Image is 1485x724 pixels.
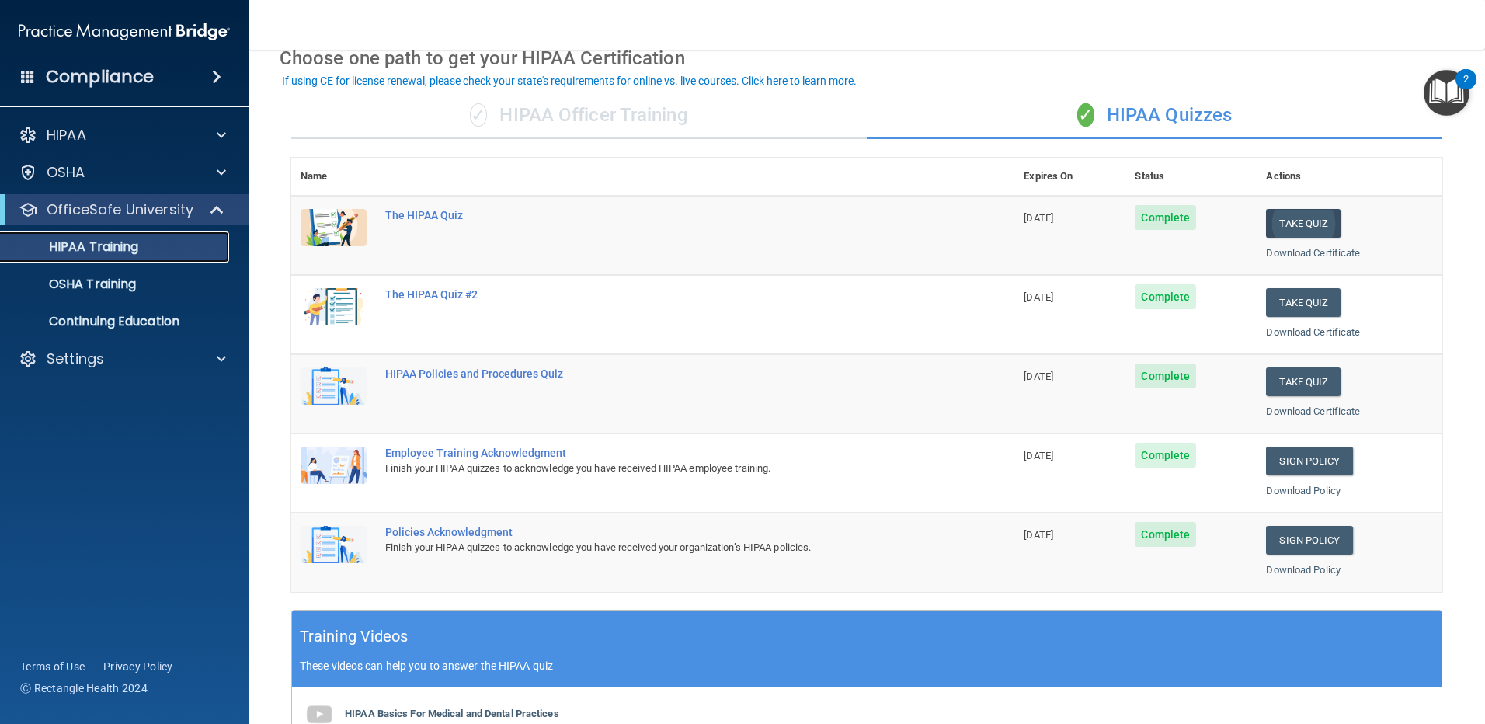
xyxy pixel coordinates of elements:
span: Ⓒ Rectangle Health 2024 [20,680,148,696]
span: [DATE] [1024,450,1053,461]
span: ✓ [1077,103,1094,127]
h4: Compliance [46,66,154,88]
div: The HIPAA Quiz [385,209,937,221]
th: Status [1125,158,1257,196]
button: Take Quiz [1266,288,1341,317]
div: Finish your HIPAA quizzes to acknowledge you have received HIPAA employee training. [385,459,937,478]
a: Download Certificate [1266,406,1360,417]
p: HIPAA [47,126,86,144]
span: [DATE] [1024,371,1053,382]
a: HIPAA [19,126,226,144]
div: Choose one path to get your HIPAA Certification [280,36,1454,81]
th: Actions [1257,158,1442,196]
span: Complete [1135,284,1196,309]
th: Expires On [1014,158,1125,196]
div: 2 [1463,79,1469,99]
p: HIPAA Training [10,239,138,255]
th: Name [291,158,376,196]
p: OfficeSafe University [47,200,193,219]
a: Sign Policy [1266,526,1352,555]
button: If using CE for license renewal, please check your state's requirements for online vs. live cours... [280,73,859,89]
img: PMB logo [19,16,230,47]
div: The HIPAA Quiz #2 [385,288,937,301]
button: Open Resource Center, 2 new notifications [1424,70,1469,116]
b: HIPAA Basics For Medical and Dental Practices [345,708,559,719]
a: Sign Policy [1266,447,1352,475]
div: If using CE for license renewal, please check your state's requirements for online vs. live cours... [282,75,857,86]
div: HIPAA Policies and Procedures Quiz [385,367,937,380]
span: Complete [1135,522,1196,547]
span: ✓ [470,103,487,127]
span: [DATE] [1024,291,1053,303]
a: Terms of Use [20,659,85,674]
a: OfficeSafe University [19,200,225,219]
a: Download Certificate [1266,247,1360,259]
a: Download Certificate [1266,326,1360,338]
a: Settings [19,350,226,368]
div: HIPAA Officer Training [291,92,867,139]
span: [DATE] [1024,529,1053,541]
div: Finish your HIPAA quizzes to acknowledge you have received your organization’s HIPAA policies. [385,538,937,557]
button: Take Quiz [1266,209,1341,238]
p: OSHA [47,163,85,182]
a: Download Policy [1266,485,1341,496]
p: These videos can help you to answer the HIPAA quiz [300,660,1434,672]
p: Settings [47,350,104,368]
button: Take Quiz [1266,367,1341,396]
a: Privacy Policy [103,659,173,674]
p: Continuing Education [10,314,222,329]
a: Download Policy [1266,564,1341,576]
span: [DATE] [1024,212,1053,224]
span: Complete [1135,364,1196,388]
h5: Training Videos [300,623,409,650]
div: Employee Training Acknowledgment [385,447,937,459]
span: Complete [1135,205,1196,230]
div: Policies Acknowledgment [385,526,937,538]
div: HIPAA Quizzes [867,92,1442,139]
a: OSHA [19,163,226,182]
span: Complete [1135,443,1196,468]
p: OSHA Training [10,277,136,292]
